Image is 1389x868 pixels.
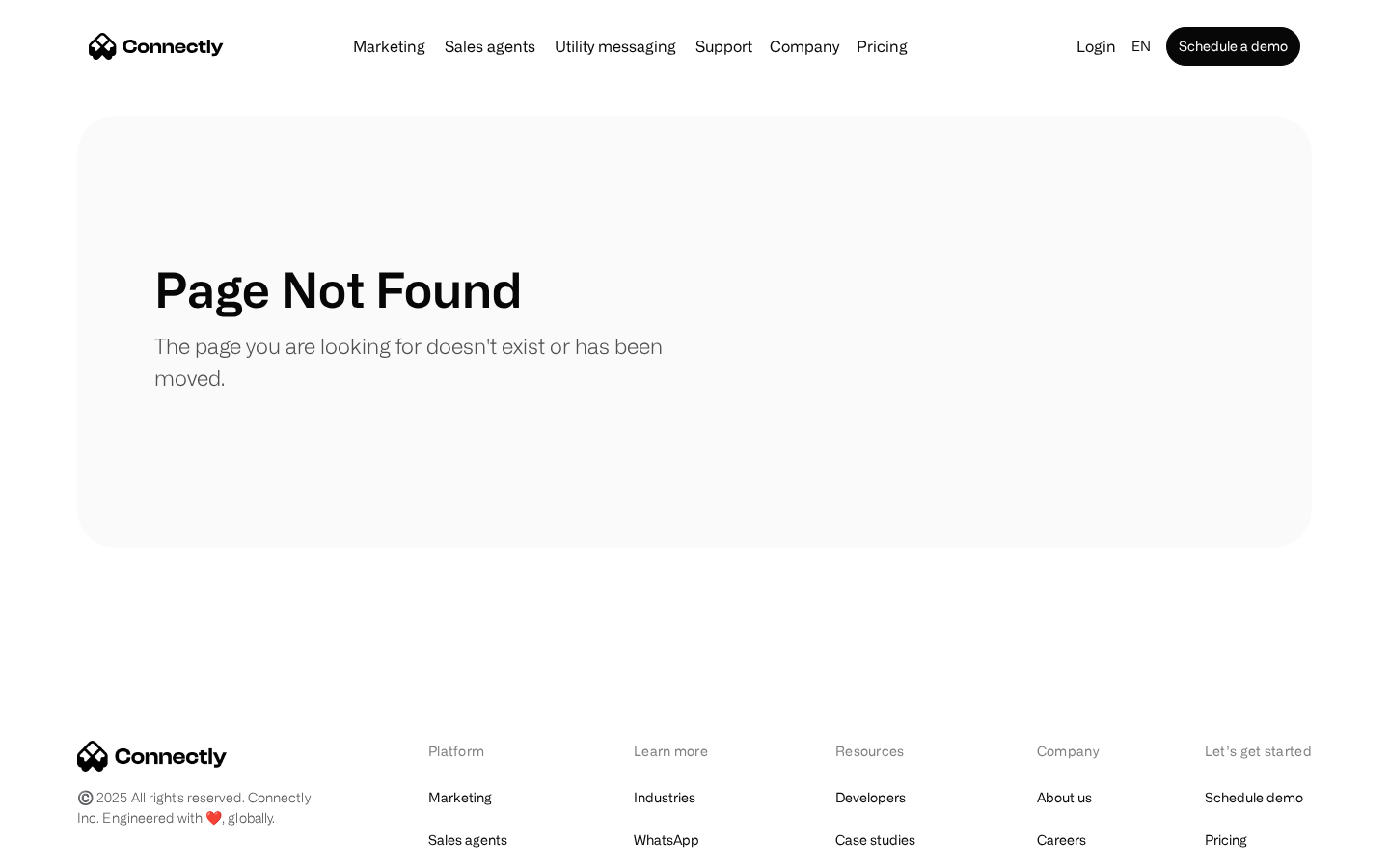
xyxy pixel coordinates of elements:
[634,827,699,854] a: WhatsApp
[428,784,492,811] a: Marketing
[835,827,915,854] a: Case studies
[154,260,522,318] h1: Page Not Found
[1069,33,1124,60] a: Login
[1131,33,1151,60] div: en
[835,741,937,761] div: Resources
[634,741,735,761] div: Learn more
[688,39,760,54] a: Support
[547,39,684,54] a: Utility messaging
[849,39,915,54] a: Pricing
[154,330,694,393] p: The page you are looking for doesn't exist or has been moved.
[1037,784,1092,811] a: About us
[428,827,507,854] a: Sales agents
[835,784,906,811] a: Developers
[1037,741,1104,761] div: Company
[634,784,695,811] a: Industries
[1037,827,1086,854] a: Careers
[1205,784,1303,811] a: Schedule demo
[770,33,839,60] div: Company
[1205,827,1247,854] a: Pricing
[345,39,433,54] a: Marketing
[19,832,116,861] aside: Language selected: English
[1205,741,1312,761] div: Let’s get started
[1166,27,1300,66] a: Schedule a demo
[428,741,533,761] div: Platform
[437,39,543,54] a: Sales agents
[39,834,116,861] ul: Language list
